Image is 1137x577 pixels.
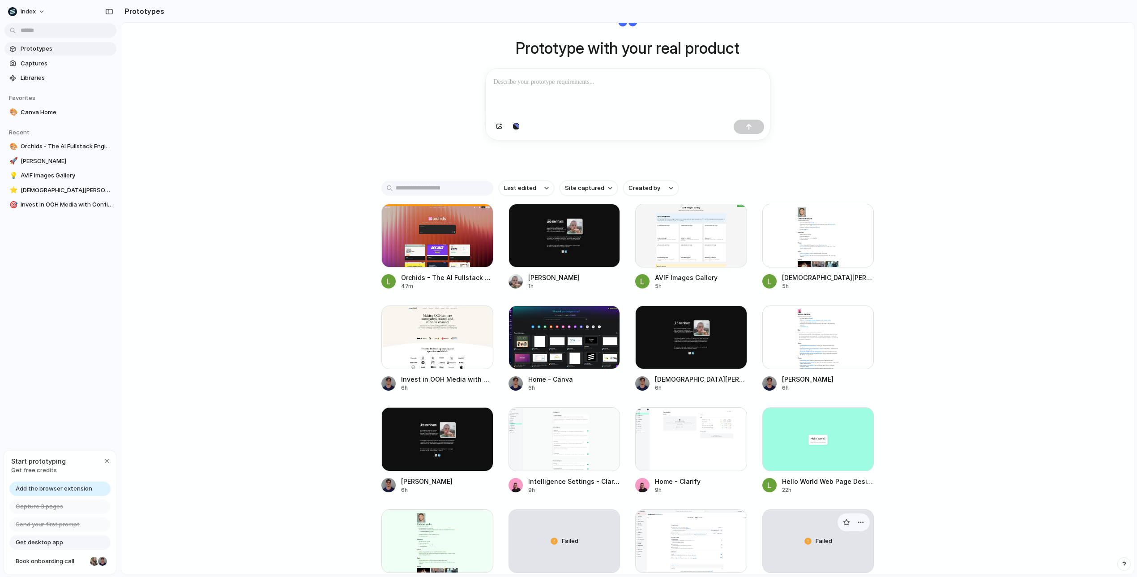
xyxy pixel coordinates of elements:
[499,181,554,196] button: Last edited
[655,384,747,392] div: 6h
[401,477,453,486] div: [PERSON_NAME]
[401,282,493,290] div: 47m
[16,538,63,547] span: Get desktop app
[623,181,679,196] button: Created by
[9,94,35,101] span: Favorites
[9,482,111,496] a: Add the browser extension
[97,556,108,567] div: Christian Iacullo
[560,181,618,196] button: Site captured
[8,142,17,151] button: 🎨
[11,466,66,475] span: Get free credits
[516,36,739,60] h1: Prototype with your real product
[528,486,620,494] div: 9h
[565,184,604,193] span: Site captured
[21,171,113,180] span: AVIF Images Gallery
[16,520,80,529] span: Send your first prompt
[9,185,16,195] div: ⭐
[21,186,113,195] span: [DEMOGRAPHIC_DATA][PERSON_NAME]
[562,537,578,546] span: Failed
[628,184,660,193] span: Created by
[782,477,874,486] div: Hello World Web Page Design
[9,142,16,152] div: 🎨
[381,306,493,392] a: Invest in OOH Media with Confidence | Veridooh™Invest in OOH Media with Confidence | Veridooh™6h
[21,200,113,209] span: Invest in OOH Media with Confidence | Veridooh™
[4,169,116,182] a: 💡AVIF Images Gallery
[8,186,17,195] button: ⭐
[816,537,832,546] span: Failed
[8,200,17,209] button: 🎯
[9,554,111,568] a: Book onboarding call
[504,184,536,193] span: Last edited
[4,155,116,168] a: 🚀[PERSON_NAME]
[782,375,834,384] div: [PERSON_NAME]
[16,557,86,566] span: Book onboarding call
[509,306,620,392] a: Home - CanvaHome - Canva6h
[11,456,66,466] span: Start prototyping
[381,407,493,494] a: Leo Denham[PERSON_NAME]6h
[9,107,16,117] div: 🎨
[655,273,718,282] div: AVIF Images Gallery
[4,71,116,85] a: Libraries
[762,407,874,494] a: Hello World Web Page DesignHello World Web Page Design22h
[528,273,580,282] div: [PERSON_NAME]
[21,73,113,82] span: Libraries
[9,156,16,166] div: 🚀
[782,384,834,392] div: 6h
[4,198,116,211] a: 🎯Invest in OOH Media with Confidence | Veridooh™
[4,57,116,70] a: Captures
[16,502,63,511] span: Capture 3 pages
[401,486,453,494] div: 6h
[21,157,113,166] span: [PERSON_NAME]
[528,282,580,290] div: 1h
[8,108,17,117] button: 🎨
[509,407,620,494] a: Intelligence Settings - ClarifyIntelligence Settings - Clarify9h
[16,484,92,493] span: Add the browser extension
[9,129,30,136] span: Recent
[782,282,874,290] div: 5h
[762,204,874,290] a: Christian Iacullo[DEMOGRAPHIC_DATA][PERSON_NAME]5h
[4,140,116,153] a: 🎨Orchids - The AI Fullstack Engineer
[4,42,116,56] a: Prototypes
[9,535,111,550] a: Get desktop app
[635,306,747,392] a: Christian Iacullo[DEMOGRAPHIC_DATA][PERSON_NAME]6h
[9,200,16,210] div: 🎯
[401,375,493,384] div: Invest in OOH Media with Confidence | Veridooh™
[401,384,493,392] div: 6h
[381,204,493,290] a: Orchids - The AI Fullstack EngineerOrchids - The AI Fullstack Engineer47m
[8,157,17,166] button: 🚀
[635,407,747,494] a: Home - ClarifyHome - Clarify9h
[528,375,573,384] div: Home - Canva
[509,204,620,290] a: Leo Denham[PERSON_NAME]1h
[21,142,113,151] span: Orchids - The AI Fullstack Engineer
[8,171,17,180] button: 💡
[401,273,493,282] div: Orchids - The AI Fullstack Engineer
[528,384,573,392] div: 6h
[528,477,620,486] div: Intelligence Settings - Clarify
[121,6,164,17] h2: Prototypes
[21,59,113,68] span: Captures
[21,7,36,16] span: Index
[9,171,16,181] div: 💡
[655,477,701,486] div: Home - Clarify
[635,204,747,290] a: AVIF Images GalleryAVIF Images Gallery5h
[4,106,116,119] a: 🎨Canva Home
[4,4,50,19] button: Index
[89,556,100,567] div: Nicole Kubica
[21,108,113,117] span: Canva Home
[782,486,874,494] div: 22h
[4,184,116,197] a: ⭐[DEMOGRAPHIC_DATA][PERSON_NAME]
[21,44,113,53] span: Prototypes
[655,375,747,384] div: [DEMOGRAPHIC_DATA][PERSON_NAME]
[655,486,701,494] div: 9h
[762,306,874,392] a: Simon Kubica[PERSON_NAME]6h
[782,273,874,282] div: [DEMOGRAPHIC_DATA][PERSON_NAME]
[655,282,718,290] div: 5h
